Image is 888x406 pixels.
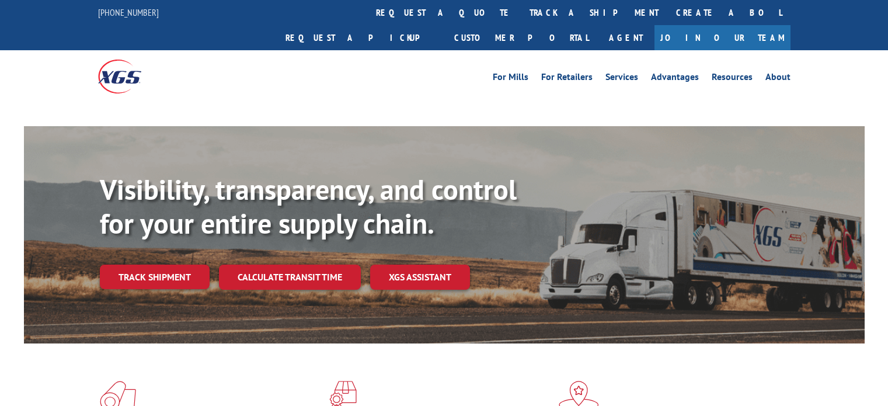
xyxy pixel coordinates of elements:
a: [PHONE_NUMBER] [98,6,159,18]
a: Calculate transit time [219,265,361,290]
a: Track shipment [100,265,210,289]
a: Resources [712,72,753,85]
a: XGS ASSISTANT [370,265,470,290]
a: Agent [597,25,654,50]
a: For Mills [493,72,528,85]
a: About [765,72,791,85]
a: Advantages [651,72,699,85]
a: Customer Portal [445,25,597,50]
a: Join Our Team [654,25,791,50]
a: Request a pickup [277,25,445,50]
b: Visibility, transparency, and control for your entire supply chain. [100,171,517,241]
a: For Retailers [541,72,593,85]
a: Services [605,72,638,85]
